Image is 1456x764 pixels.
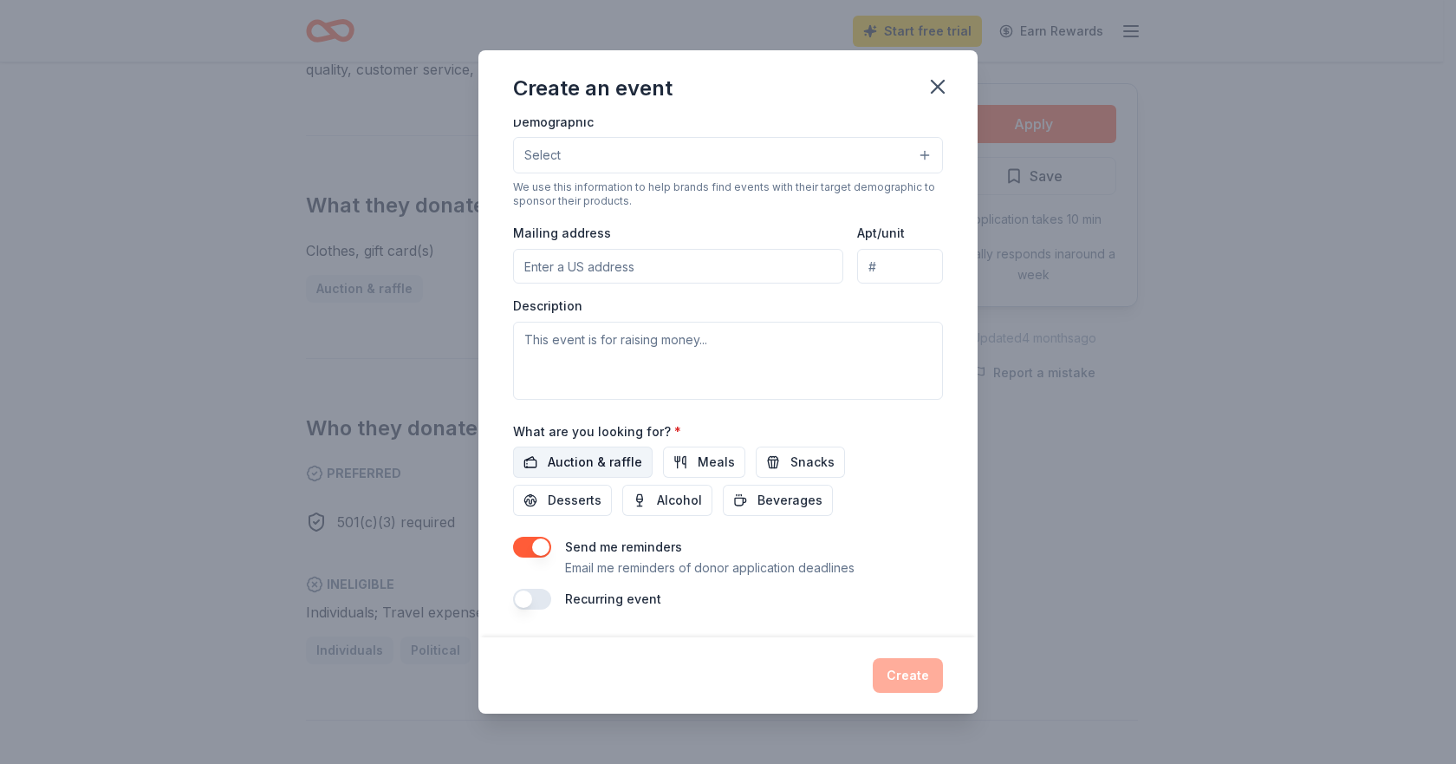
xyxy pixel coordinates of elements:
span: Auction & raffle [548,452,642,473]
input: # [857,249,943,284]
span: Select [524,145,561,166]
p: Email me reminders of donor application deadlines [565,558,855,578]
button: Select [513,137,943,173]
label: Recurring event [565,591,661,606]
div: Create an event [513,75,673,102]
button: Snacks [756,447,845,478]
label: Mailing address [513,225,611,242]
input: Enter a US address [513,249,843,284]
span: Snacks [790,452,835,473]
div: We use this information to help brands find events with their target demographic to sponsor their... [513,180,943,208]
span: Meals [698,452,735,473]
label: Description [513,297,582,315]
button: Alcohol [622,485,712,516]
label: Apt/unit [857,225,905,242]
button: Meals [663,447,745,478]
span: Alcohol [657,490,702,511]
button: Auction & raffle [513,447,653,478]
span: Desserts [548,490,601,511]
button: Desserts [513,485,612,516]
label: Demographic [513,114,594,131]
label: Send me reminders [565,539,682,554]
button: Beverages [723,485,833,516]
span: Beverages [757,490,822,511]
label: What are you looking for? [513,423,681,441]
